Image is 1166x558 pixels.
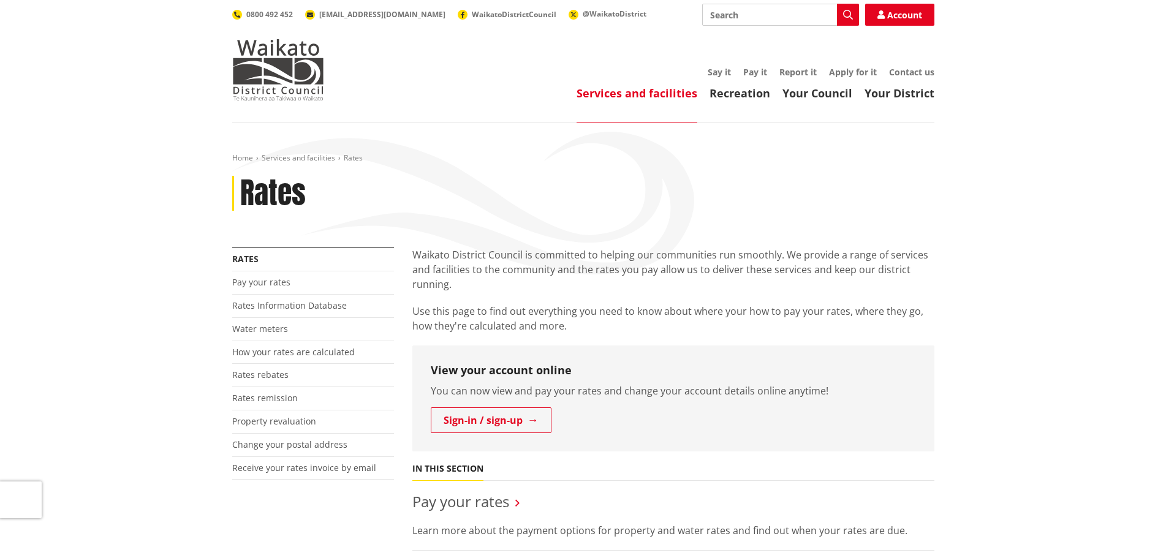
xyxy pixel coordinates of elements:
[458,9,556,20] a: WaikatoDistrictCouncil
[412,464,483,474] h5: In this section
[232,300,347,311] a: Rates Information Database
[412,491,509,511] a: Pay your rates
[412,523,934,538] p: Learn more about the payment options for property and water rates and find out when your rates ar...
[232,9,293,20] a: 0800 492 452
[782,86,852,100] a: Your Council
[232,323,288,334] a: Water meters
[431,364,916,377] h3: View your account online
[232,369,289,380] a: Rates rebates
[232,276,290,288] a: Pay your rates
[344,153,363,163] span: Rates
[232,153,934,164] nav: breadcrumb
[232,253,259,265] a: Rates
[431,407,551,433] a: Sign-in / sign-up
[583,9,646,19] span: @WaikatoDistrict
[305,9,445,20] a: [EMAIL_ADDRESS][DOMAIN_NAME]
[702,4,859,26] input: Search input
[779,66,817,78] a: Report it
[865,86,934,100] a: Your District
[246,9,293,20] span: 0800 492 452
[472,9,556,20] span: WaikatoDistrictCouncil
[232,415,316,427] a: Property revaluation
[569,9,646,19] a: @WaikatoDistrict
[577,86,697,100] a: Services and facilities
[232,439,347,450] a: Change your postal address
[240,176,306,211] h1: Rates
[232,346,355,358] a: How your rates are calculated
[232,462,376,473] a: Receive your rates invoice by email
[262,153,335,163] a: Services and facilities
[232,392,298,404] a: Rates remission
[710,86,770,100] a: Recreation
[829,66,877,78] a: Apply for it
[431,383,916,398] p: You can now view and pay your rates and change your account details online anytime!
[412,304,934,333] p: Use this page to find out everything you need to know about where your how to pay your rates, whe...
[889,66,934,78] a: Contact us
[865,4,934,26] a: Account
[232,39,324,100] img: Waikato District Council - Te Kaunihera aa Takiwaa o Waikato
[232,153,253,163] a: Home
[319,9,445,20] span: [EMAIL_ADDRESS][DOMAIN_NAME]
[708,66,731,78] a: Say it
[743,66,767,78] a: Pay it
[412,247,934,292] p: Waikato District Council is committed to helping our communities run smoothly. We provide a range...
